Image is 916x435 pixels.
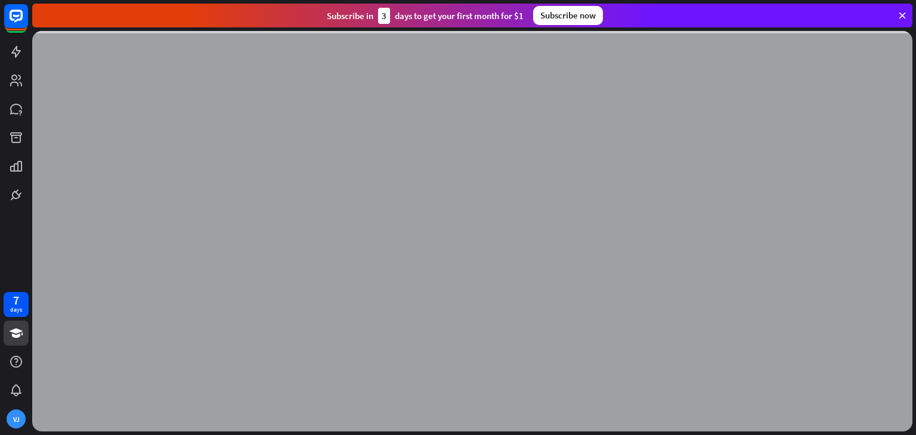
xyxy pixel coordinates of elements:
div: 3 [378,8,390,24]
div: 7 [13,295,19,306]
div: Subscribe now [533,6,603,25]
div: Subscribe in days to get your first month for $1 [327,8,524,24]
div: days [10,306,22,314]
a: 7 days [4,292,29,317]
div: VJ [7,409,26,428]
